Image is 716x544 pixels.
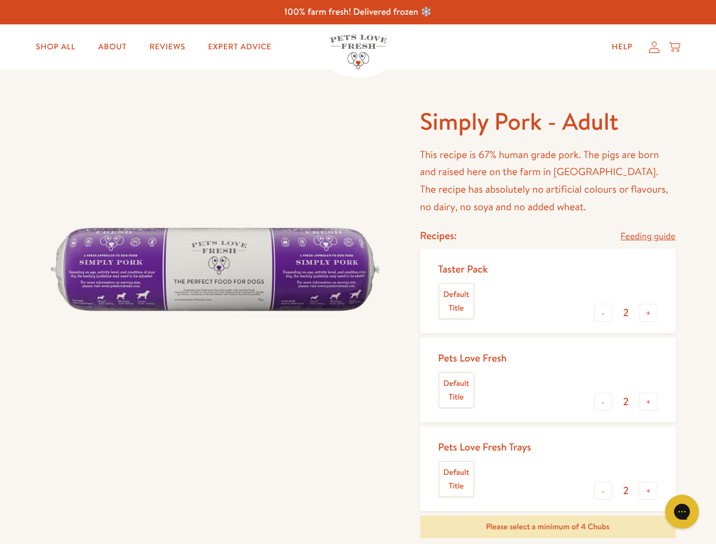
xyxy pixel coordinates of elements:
[438,262,488,275] div: Taster Pack
[594,482,612,500] button: -
[603,36,642,58] a: Help
[639,393,658,411] button: +
[27,36,84,58] a: Shop All
[89,36,135,58] a: About
[439,284,473,319] label: Default Title
[420,146,676,215] p: This recipe is 67% human grade pork. The pigs are born and raised here on the farm in [GEOGRAPHIC...
[438,351,507,364] div: Pets Love Fresh
[639,482,658,500] button: +
[420,229,457,242] h4: Recipes:
[594,393,612,411] button: -
[659,491,705,533] iframe: Gorgias live chat messenger
[140,36,194,58] a: Reviews
[41,106,393,442] img: Simply Pork - Adult
[639,304,658,322] button: +
[439,373,473,408] label: Default Title
[420,106,676,137] h1: Simply Pork - Adult
[330,35,387,69] img: Pets Love Fresh
[439,462,473,497] label: Default Title
[486,521,609,532] span: Please select a minimum of 4 Chubs
[438,440,531,453] div: Pets Love Fresh Trays
[199,36,281,58] a: Expert Advice
[621,229,676,244] a: Feeding guide
[594,304,612,322] button: -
